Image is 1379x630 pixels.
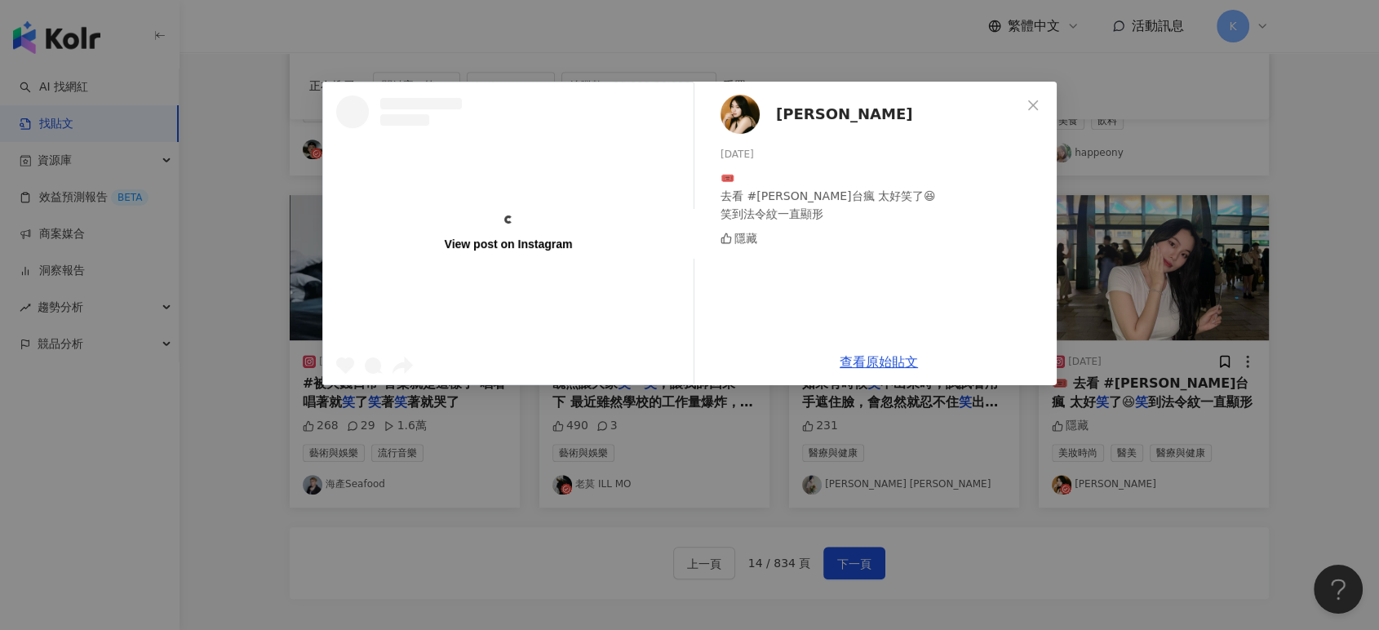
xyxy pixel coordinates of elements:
[840,354,918,370] a: 查看原始貼文
[445,237,573,251] div: View post on Instagram
[323,82,694,384] a: View post on Instagram
[721,169,1044,223] div: 🎟️ 去看 #[PERSON_NAME]台瘋 太好笑了😆 笑到法令紋一直顯形
[1026,99,1040,112] span: close
[721,229,757,247] div: 隱藏
[1017,89,1049,122] button: Close
[721,147,1044,162] div: [DATE]
[721,95,1021,134] a: KOL Avatar[PERSON_NAME]
[721,95,760,134] img: KOL Avatar
[776,103,912,126] span: [PERSON_NAME]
